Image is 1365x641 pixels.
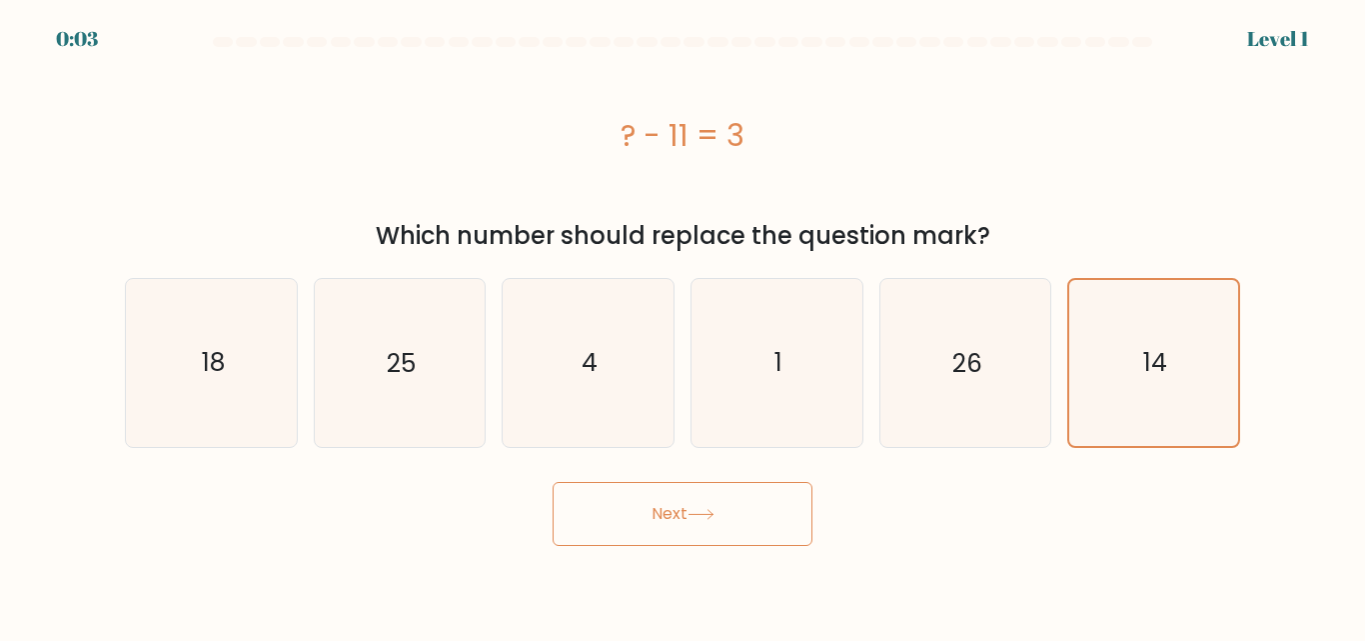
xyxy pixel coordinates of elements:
div: Level 1 [1247,24,1309,54]
div: Which number should replace the question mark? [137,218,1228,254]
text: 18 [201,345,224,380]
div: ? - 11 = 3 [125,113,1240,158]
text: 25 [387,345,416,380]
text: 14 [1143,345,1167,380]
text: 4 [582,345,598,380]
button: Next [553,482,812,546]
text: 1 [774,345,782,380]
text: 26 [952,345,982,380]
div: 0:03 [56,24,98,54]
